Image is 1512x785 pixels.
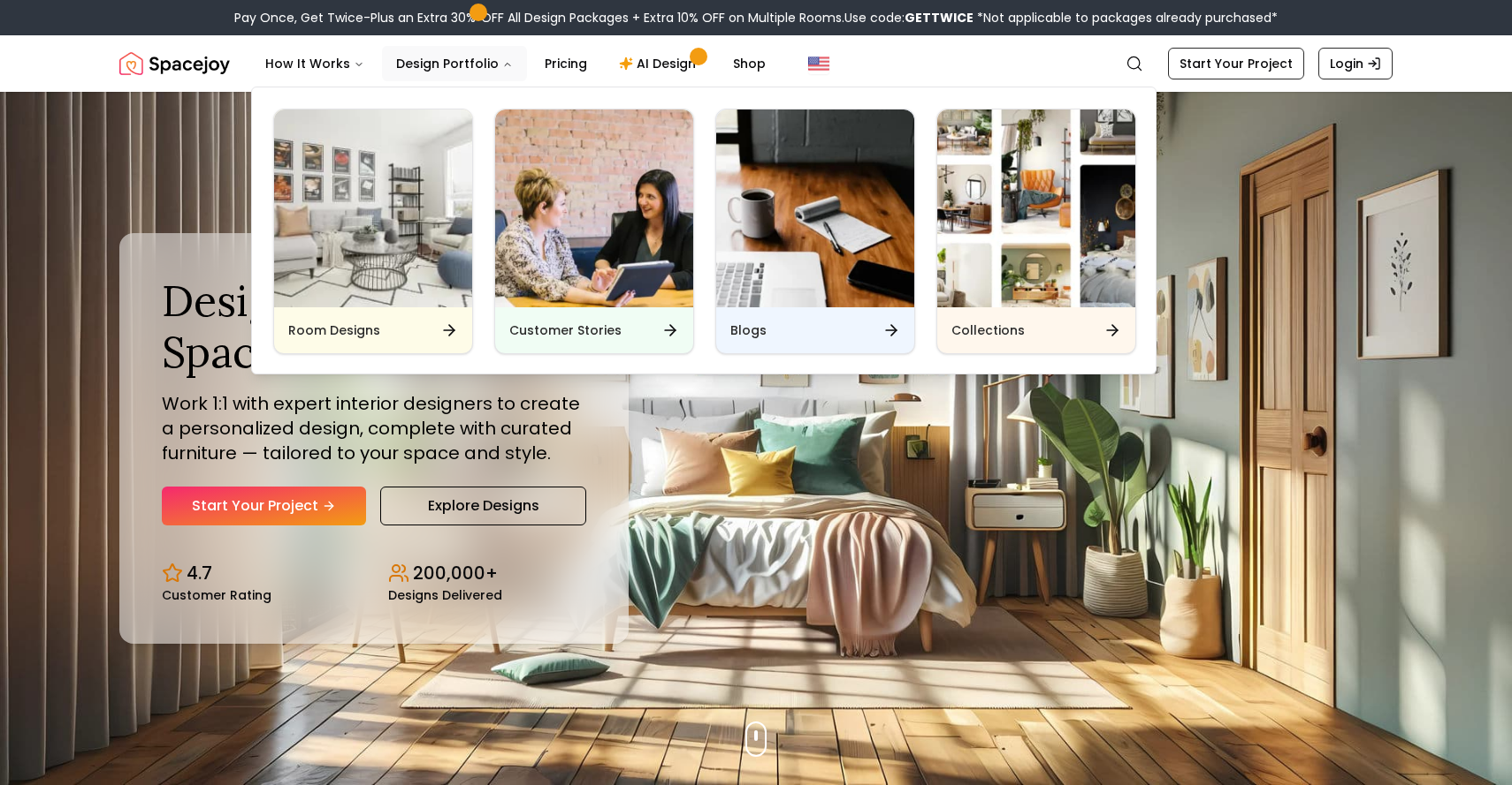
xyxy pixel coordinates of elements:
[251,46,378,81] button: How It Works
[509,321,622,339] h6: Customer Stories
[119,46,230,81] img: Spacejoy Logo
[162,547,586,601] div: Design stats
[288,321,380,339] h6: Room Designs
[162,487,366,525] a: Start Your Project
[388,589,502,601] small: Designs Delivered
[187,561,212,585] p: 4.7
[119,46,230,81] a: Spacejoy
[119,35,1393,92] nav: Global
[605,46,715,81] a: AI Design
[380,487,586,525] a: Explore Designs
[234,9,1278,26] div: Pay Once, Get Twice-Plus an Extra 30% OFF All Design Packages + Extra 10% OFF on Multiple Rooms.
[1168,48,1304,79] a: Start Your Project
[936,109,1136,354] a: CollectionsCollections
[951,321,1025,339] h6: Collections
[905,9,974,26] b: GETTWICE
[937,109,1135,307] img: Collections
[974,9,1278,26] span: *Not applicable to packages already purchased*
[162,391,586,465] p: Work 1:1 with expert interior designers to create a personalized design, complete with curated fu...
[844,9,974,26] span: Use code:
[413,561,498,585] p: 200,000+
[719,46,780,81] a: Shop
[274,109,472,307] img: Room Designs
[531,46,601,81] a: Pricing
[495,109,693,307] img: Customer Stories
[716,109,914,307] img: Blogs
[730,321,767,339] h6: Blogs
[162,589,271,601] small: Customer Rating
[715,109,915,354] a: BlogsBlogs
[252,87,1157,375] div: Design Portfolio
[1318,48,1393,79] a: Login
[251,46,780,81] nav: Main
[382,46,527,81] button: Design Portfolio
[162,276,586,377] h1: Design Your Dream Space Online
[273,109,473,354] a: Room DesignsRoom Designs
[494,109,694,354] a: Customer StoriesCustomer Stories
[808,53,829,74] img: United States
